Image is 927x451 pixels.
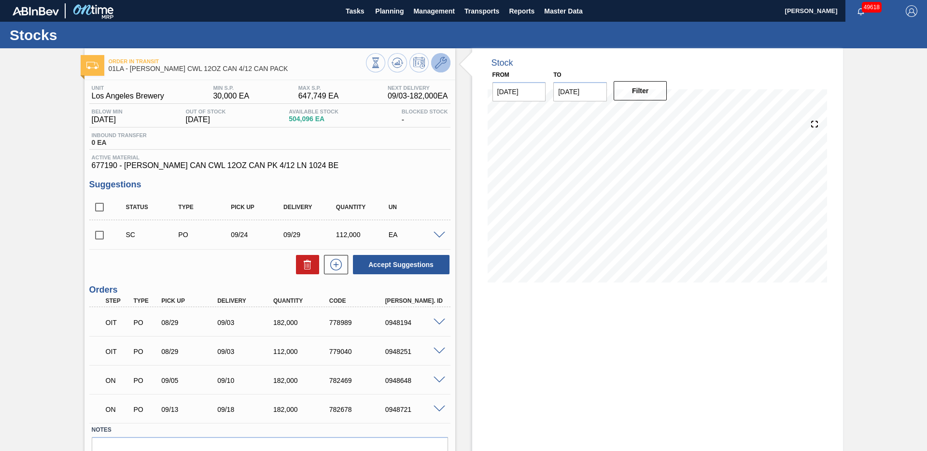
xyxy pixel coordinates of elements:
div: Purchase order [176,231,234,239]
div: Status [124,204,182,211]
span: Inbound Transfer [92,132,147,138]
span: Active Material [92,155,448,160]
div: UN [386,204,445,211]
input: mm/dd/yyyy [553,82,607,101]
span: 01LA - CARR CWL 12OZ CAN 4/12 CAN PACK [109,65,366,72]
div: Type [131,297,160,304]
div: New suggestion [319,255,348,274]
div: 09/24/2025 [228,231,287,239]
span: Los Angeles Brewery [92,92,164,100]
div: 09/05/2025 [159,377,222,384]
span: Below Min [92,109,123,114]
div: 0948648 [383,377,446,384]
span: Next Delivery [388,85,448,91]
div: Quantity [271,297,334,304]
button: Schedule Inventory [409,53,429,72]
div: [PERSON_NAME]. ID [383,297,446,304]
div: Negotiating Order [103,399,132,420]
div: 09/10/2025 [215,377,278,384]
div: 08/29/2025 [159,348,222,355]
span: 0 EA [92,139,147,146]
span: Blocked Stock [402,109,448,114]
span: Available Stock [289,109,338,114]
div: Delivery [215,297,278,304]
button: Stocks Overview [366,53,385,72]
label: From [492,71,509,78]
span: [DATE] [92,115,123,124]
div: Purchase order [131,406,160,413]
span: Management [413,5,455,17]
div: Stock [492,58,513,68]
div: EA [386,231,445,239]
div: Pick up [228,204,287,211]
div: 08/29/2025 [159,319,222,326]
div: Purchase order [131,319,160,326]
span: [DATE] [186,115,226,124]
p: ON [106,377,130,384]
span: Planning [375,5,404,17]
span: 30,000 EA [213,92,249,100]
div: 782678 [327,406,390,413]
div: Purchase order [131,377,160,384]
img: Logout [906,5,917,17]
span: Reports [509,5,534,17]
button: Update Chart [388,53,407,72]
span: 49618 [862,2,882,13]
div: 182,000 [271,319,334,326]
div: Negotiating Order [103,370,132,391]
span: Master Data [544,5,582,17]
h3: Suggestions [89,180,450,190]
div: 182,000 [271,406,334,413]
div: - [399,109,450,124]
div: 09/18/2025 [215,406,278,413]
span: Order in transit [109,58,366,64]
div: Step [103,297,132,304]
label: Notes [92,423,448,437]
div: 09/03/2025 [215,348,278,355]
input: mm/dd/yyyy [492,82,546,101]
div: Accept Suggestions [348,254,450,275]
span: Out Of Stock [186,109,226,114]
div: Type [176,204,234,211]
span: 647,749 EA [298,92,339,100]
div: 0948251 [383,348,446,355]
div: Code [327,297,390,304]
div: 112,000 [334,231,392,239]
span: Tasks [344,5,365,17]
h1: Stocks [10,29,181,41]
h3: Orders [89,285,450,295]
button: Accept Suggestions [353,255,449,274]
div: 0948194 [383,319,446,326]
div: 778989 [327,319,390,326]
div: 09/13/2025 [159,406,222,413]
img: Ícone [86,62,98,69]
div: 09/03/2025 [215,319,278,326]
div: Quantity [334,204,392,211]
div: Pick up [159,297,222,304]
div: Purchase order [131,348,160,355]
div: Delivery [281,204,339,211]
p: ON [106,406,130,413]
span: MIN S.P. [213,85,249,91]
button: Filter [614,81,667,100]
span: MAX S.P. [298,85,339,91]
span: Transports [464,5,499,17]
span: 09/03 - 182,000 EA [388,92,448,100]
div: 182,000 [271,377,334,384]
div: 112,000 [271,348,334,355]
div: 09/29/2025 [281,231,339,239]
div: Delete Suggestions [291,255,319,274]
p: OIT [106,348,130,355]
button: Go to Master Data / General [431,53,450,72]
span: 504,096 EA [289,115,338,123]
div: 782469 [327,377,390,384]
div: Order in transit [103,312,132,333]
div: 779040 [327,348,390,355]
img: TNhmsLtSVTkK8tSr43FrP2fwEKptu5GPRR3wAAAABJRU5ErkJggg== [13,7,59,15]
button: Notifications [845,4,876,18]
span: Unit [92,85,164,91]
span: 677190 - [PERSON_NAME] CAN CWL 12OZ CAN PK 4/12 LN 1024 BE [92,161,448,170]
div: 0948721 [383,406,446,413]
label: to [553,71,561,78]
div: Order in transit [103,341,132,362]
